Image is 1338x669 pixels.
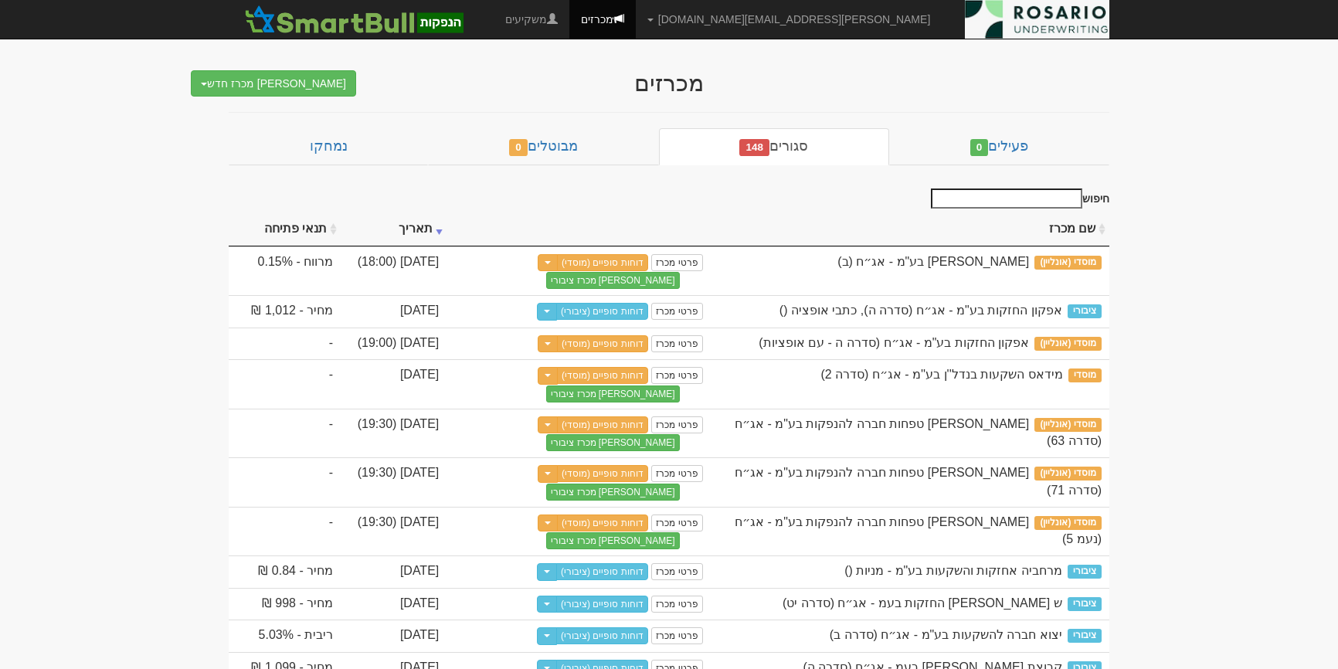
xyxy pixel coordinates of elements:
td: [DATE] (19:30) [341,409,447,458]
button: [PERSON_NAME] מכרז ציבורי [546,484,679,501]
a: דוחות סופיים (מוסדי) [557,465,648,482]
a: דוחות סופיים (ציבורי) [556,563,648,580]
span: ציבורי [1068,629,1102,643]
input: חיפוש [931,188,1082,209]
td: ריבית - 5.03% [229,620,341,652]
a: פרטי מכרז [651,514,702,531]
span: אפקון החזקות בע"מ - אג״ח (סדרה ה), כתבי אופציה () [779,304,1062,317]
a: דוחות סופיים (ציבורי) [556,627,648,644]
span: מוסדי (אונליין) [1034,256,1102,270]
span: מזרחי טפחות חברה להנפקות בע"מ - אג״ח (סדרה 63) [735,417,1102,448]
span: ש שלמה החזקות בעמ - אג״ח (סדרה יט) [783,596,1062,610]
span: 0 [509,139,528,156]
td: מחיר - 1,012 ₪ [229,295,341,328]
span: מוסדי (אונליין) [1034,516,1102,530]
span: 0 [970,139,989,156]
a: פרטי מכרז [651,303,702,320]
span: ציבורי [1068,304,1102,318]
span: ציבורי [1068,597,1102,611]
a: פרטי מכרז [651,254,702,271]
div: מכרזים [368,70,970,96]
span: 148 [739,139,769,156]
th: שם מכרז : activate to sort column ascending [711,212,1109,246]
td: [DATE] (19:30) [341,507,447,556]
a: פעילים [889,128,1109,165]
td: [DATE] (19:30) [341,457,447,507]
a: פרטי מכרז [651,416,702,433]
span: מזרחי טפחות חברה להנפקות בע"מ - אג״ח (סדרה 71) [735,466,1102,497]
td: [DATE] [341,555,447,588]
td: מחיר - 998 ₪ [229,588,341,620]
a: דוחות סופיים (ציבורי) [556,596,648,613]
span: אפקון החזקות בע"מ - אג״ח (סדרה ה - עם אופציות) [759,336,1029,349]
a: דוחות סופיים (מוסדי) [557,367,648,384]
td: - [229,328,341,360]
td: - [229,359,341,409]
td: [DATE] [341,359,447,409]
td: [DATE] [341,620,447,652]
a: דוחות סופיים (מוסדי) [557,335,648,352]
span: מידאס השקעות בנדל''ן בע''מ - אג״ח (סדרה 2) [820,368,1062,381]
a: פרטי מכרז [651,563,702,580]
a: נמחקו [229,128,428,165]
img: SmartBull Logo [240,4,467,35]
th: תנאי פתיחה : activate to sort column ascending [229,212,341,246]
button: [PERSON_NAME] מכרז ציבורי [546,385,679,402]
td: [DATE] (18:00) [341,246,447,296]
button: [PERSON_NAME] מכרז חדש [191,70,356,97]
span: מרחביה אחזקות והשקעות בע"מ - מניות () [844,564,1061,577]
td: מחיר - 0.84 ₪ [229,555,341,588]
label: חיפוש [925,188,1109,209]
a: דוחות סופיים (ציבורי) [556,303,648,320]
span: מוסדי (אונליין) [1034,418,1102,432]
a: פרטי מכרז [651,627,702,644]
a: מבוטלים [428,128,658,165]
span: ציבורי [1068,565,1102,579]
td: [DATE] [341,588,447,620]
a: פרטי מכרז [651,367,702,384]
td: מרווח - 0.15% [229,246,341,296]
a: דוחות סופיים (מוסדי) [557,514,648,531]
button: [PERSON_NAME] מכרז ציבורי [546,532,679,549]
a: סגורים [659,128,889,165]
span: מוסדי [1068,368,1102,382]
span: מוסדי (אונליין) [1034,337,1102,351]
button: [PERSON_NAME] מכרז ציבורי [546,272,679,289]
th: תאריך : activate to sort column ascending [341,212,447,246]
td: [DATE] (19:00) [341,328,447,360]
td: - [229,409,341,458]
button: [PERSON_NAME] מכרז ציבורי [546,434,679,451]
td: - [229,457,341,507]
a: דוחות סופיים (מוסדי) [557,254,648,271]
a: דוחות סופיים (מוסדי) [557,416,648,433]
a: פרטי מכרז [651,465,702,482]
td: - [229,507,341,556]
td: [DATE] [341,295,447,328]
span: דניאל פקדונות בע"מ - אג״ח (ב) [837,255,1029,268]
span: מזרחי טפחות חברה להנפקות בע"מ - אג״ח (נעמ 5) [735,515,1102,546]
a: פרטי מכרז [651,596,702,613]
span: מוסדי (אונליין) [1034,467,1102,481]
a: פרטי מכרז [651,335,702,352]
span: יצוא חברה להשקעות בע"מ - אג״ח (סדרה ב) [830,628,1062,641]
